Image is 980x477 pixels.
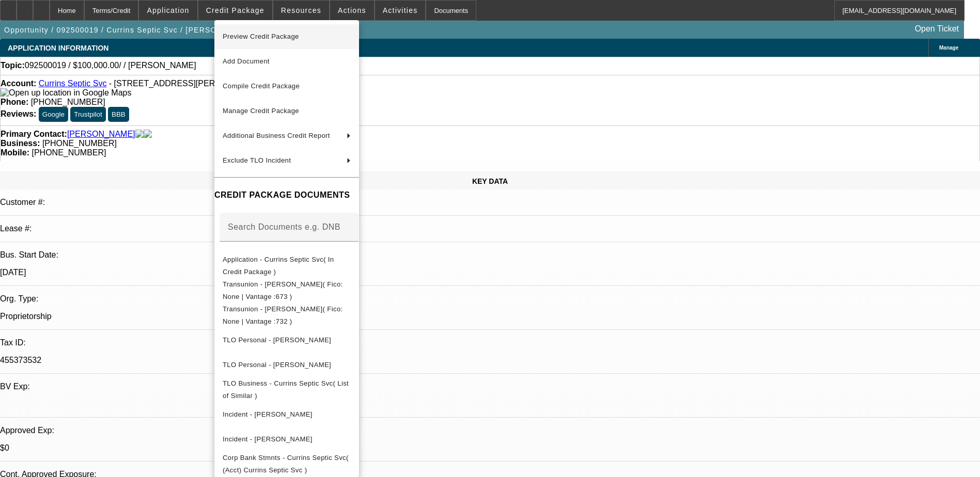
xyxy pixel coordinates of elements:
[214,303,359,328] button: Transunion - Currin, Charles( Fico: None | Vantage :732 )
[223,280,343,300] span: Transunion - [PERSON_NAME]( Fico: None | Vantage :673 )
[214,328,359,353] button: TLO Personal - Currin, Brenda
[214,427,359,452] button: Incident - Currin, Charles
[223,107,299,115] span: Manage Credit Package
[223,410,313,418] span: Incident - [PERSON_NAME]
[223,305,343,325] span: Transunion - [PERSON_NAME]( Fico: None | Vantage :732 )
[223,82,300,90] span: Compile Credit Package
[223,454,349,474] span: Corp Bank Stmnts - Currins Septic Svc( (Acct) Currins Septic Svc )
[223,379,349,400] span: TLO Business - Currins Septic Svc( List of Similar )
[223,435,313,443] span: Incident - [PERSON_NAME]
[214,353,359,377] button: TLO Personal - Currin, Charles
[223,57,270,65] span: Add Document
[214,402,359,427] button: Incident - Currin, Brenda
[223,256,334,276] span: Application - Currins Septic Svc( In Credit Package )
[223,33,299,40] span: Preview Credit Package
[214,452,359,476] button: Corp Bank Stmnts - Currins Septic Svc( (Acct) Currins Septic Svc )
[228,222,340,231] mat-label: Search Documents e.g. DNB
[214,189,359,201] h4: CREDIT PACKAGE DOCUMENTS
[214,377,359,402] button: TLO Business - Currins Septic Svc( List of Similar )
[223,336,331,344] span: TLO Personal - [PERSON_NAME]
[223,156,291,164] span: Exclude TLO Incident
[223,132,330,139] span: Additional Business Credit Report
[214,278,359,303] button: Transunion - Currin, Brenda( Fico: None | Vantage :673 )
[223,361,331,369] span: TLO Personal - [PERSON_NAME]
[214,253,359,278] button: Application - Currins Septic Svc( In Credit Package )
